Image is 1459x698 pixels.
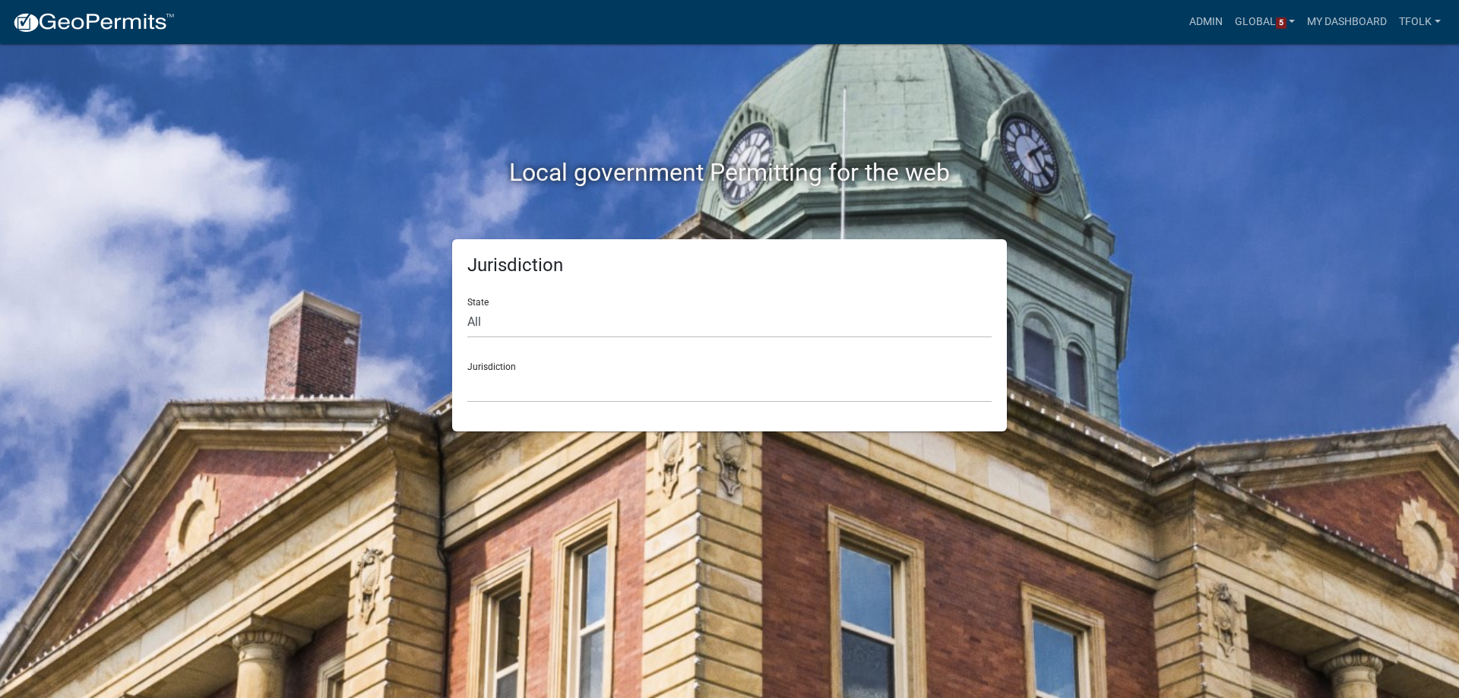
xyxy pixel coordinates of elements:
h5: Jurisdiction [467,254,992,276]
h2: Local government Permitting for the web [308,158,1151,187]
a: My Dashboard [1301,8,1393,36]
a: Global5 [1229,8,1302,36]
span: 5 [1276,17,1287,30]
a: Admin [1183,8,1229,36]
a: tfolk [1393,8,1447,36]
